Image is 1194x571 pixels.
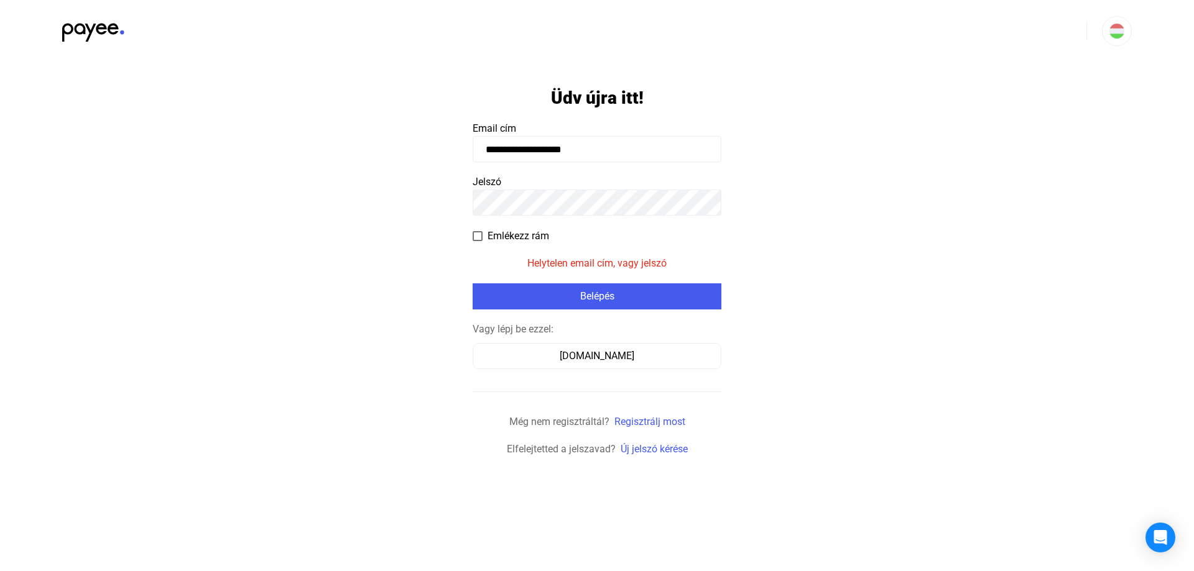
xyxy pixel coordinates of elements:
button: [DOMAIN_NAME] [473,343,721,369]
span: Jelszó [473,176,501,188]
div: Vagy lépj be ezzel: [473,322,721,337]
img: black-payee-blue-dot.svg [62,16,124,42]
a: Regisztrálj most [614,416,685,427]
div: Belépés [476,289,718,304]
span: Még nem regisztráltál? [509,416,609,427]
span: Elfelejtetted a jelszavad? [507,443,616,455]
a: Új jelszó kérése [621,443,688,455]
mat-error: Helytelen email cím, vagy jelszó [527,256,667,271]
img: HU [1109,24,1124,39]
button: Belépés [473,283,721,309]
button: HU [1102,16,1132,46]
span: Emlékezz rám [488,229,549,244]
a: [DOMAIN_NAME] [473,350,721,362]
div: Open Intercom Messenger [1145,523,1175,552]
h1: Üdv újra itt! [551,87,644,109]
span: Email cím [473,122,516,134]
div: [DOMAIN_NAME] [477,349,717,363]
